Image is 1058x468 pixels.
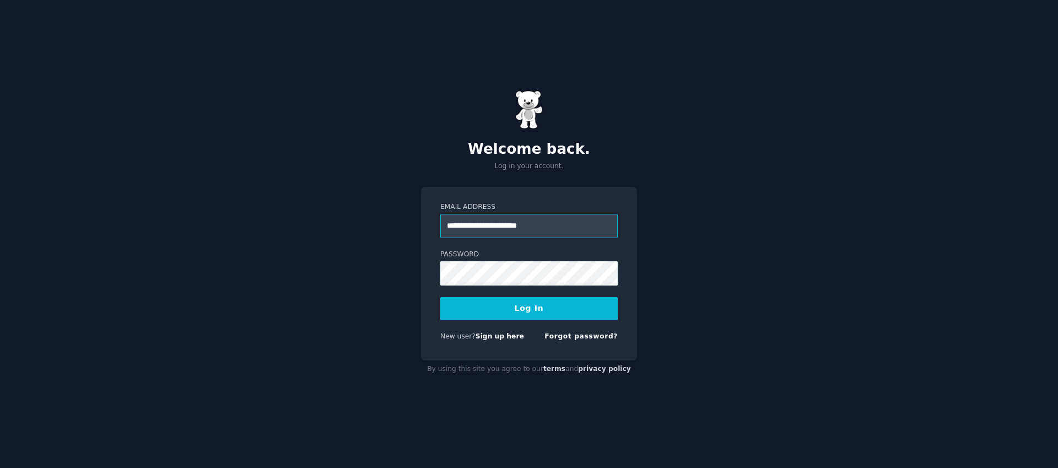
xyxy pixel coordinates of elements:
[440,297,618,320] button: Log In
[476,332,524,340] a: Sign up here
[421,141,637,158] h2: Welcome back.
[440,332,476,340] span: New user?
[421,361,637,378] div: By using this site you agree to our and
[515,90,543,129] img: Gummy Bear
[544,332,618,340] a: Forgot password?
[578,365,631,373] a: privacy policy
[543,365,565,373] a: terms
[421,162,637,171] p: Log in your account.
[440,250,618,260] label: Password
[440,202,618,212] label: Email Address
